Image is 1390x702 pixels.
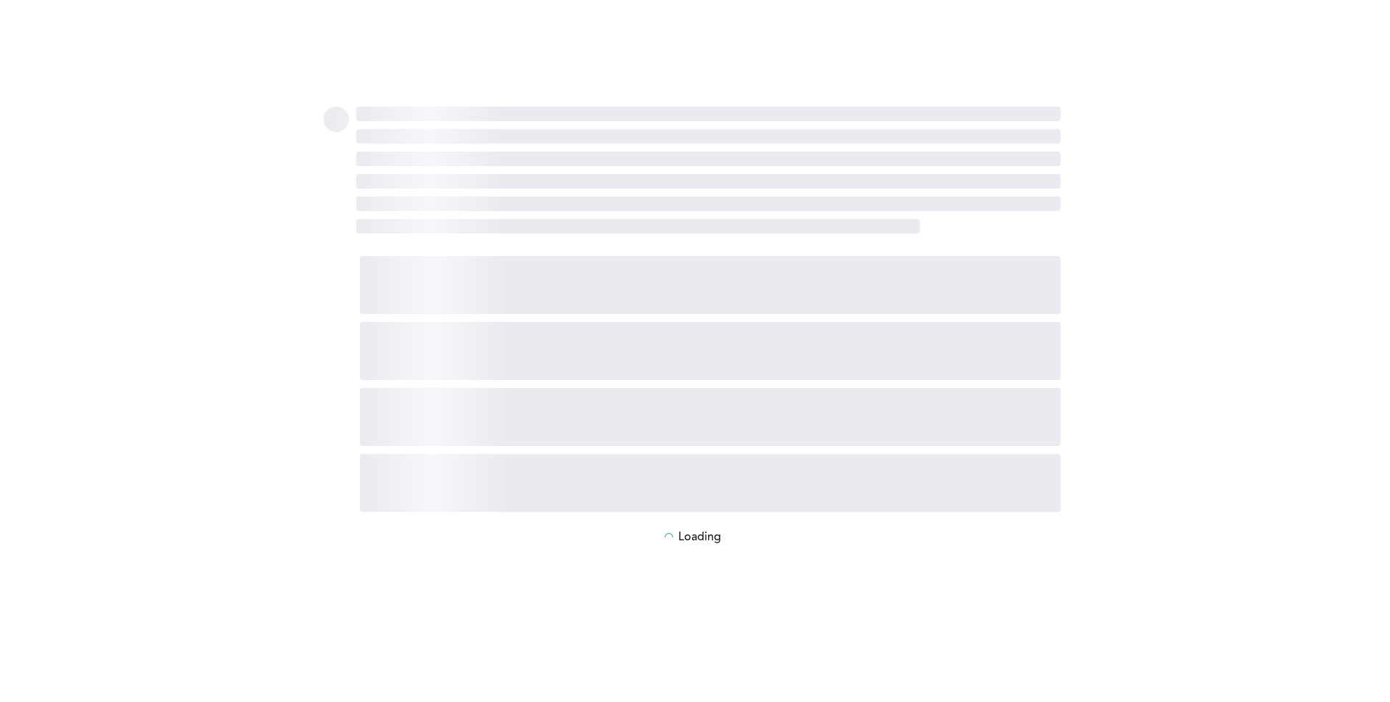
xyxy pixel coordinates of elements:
[356,129,1061,144] span: ‌
[356,107,1061,121] span: ‌
[678,531,721,544] p: Loading
[360,388,1061,446] span: ‌
[356,174,1061,189] span: ‌
[356,197,1061,211] span: ‌
[360,322,1061,380] span: ‌
[356,219,920,234] span: ‌
[360,256,1061,314] span: ‌
[360,454,1061,512] span: ‌
[324,107,349,132] span: ‌
[356,152,1061,166] span: ‌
